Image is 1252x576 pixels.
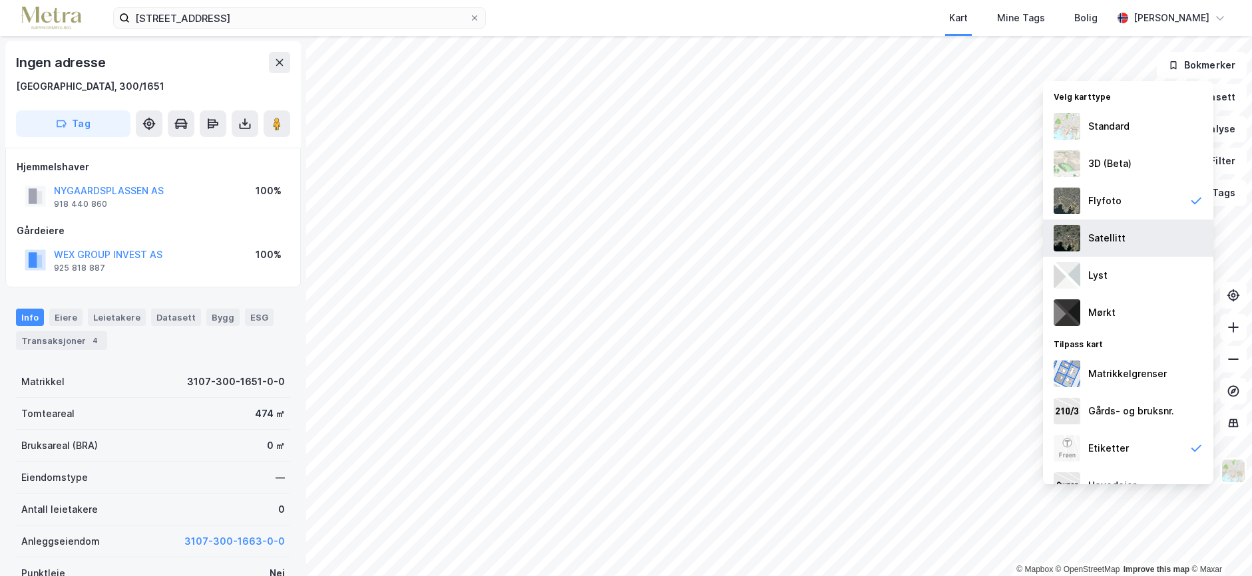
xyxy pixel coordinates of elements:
[1088,267,1108,283] div: Lyst
[1054,299,1080,326] img: nCdM7BzjoCAAAAAElFTkSuQmCC
[1088,156,1132,172] div: 3D (Beta)
[21,470,88,486] div: Eiendomstype
[1134,10,1209,26] div: [PERSON_NAME]
[278,502,285,517] div: 0
[21,374,65,390] div: Matrikkel
[130,8,469,28] input: Søk på adresse, matrikkel, gårdeiere, leietakere eller personer
[1185,180,1247,206] button: Tags
[1088,403,1174,419] div: Gårds- og bruksnr.
[1043,331,1213,355] div: Tilpass kart
[21,533,100,549] div: Anleggseiendom
[997,10,1045,26] div: Mine Tags
[1054,188,1080,214] img: Z
[1157,52,1247,78] button: Bokmerker
[1056,565,1120,574] a: OpenStreetMap
[1088,366,1167,382] div: Matrikkelgrenser
[949,10,968,26] div: Kart
[89,334,102,347] div: 4
[255,406,285,422] div: 474 ㎡
[1054,225,1080,251] img: 9k=
[21,438,98,454] div: Bruksareal (BRA)
[1054,398,1080,424] img: cadastreKeys.547ab17ec502f5a4ef2b.jpeg
[206,309,240,326] div: Bygg
[267,438,285,454] div: 0 ㎡
[184,533,285,549] button: 3107-300-1663-0-0
[276,470,285,486] div: —
[16,52,108,73] div: Ingen adresse
[21,502,98,517] div: Antall leietakere
[1054,472,1080,499] img: majorOwner.b5e170eddb5c04bfeeff.jpeg
[1016,565,1053,574] a: Mapbox
[1185,512,1252,576] iframe: Chat Widget
[54,199,107,210] div: 918 440 860
[1185,512,1252,576] div: Kontrollprogram for chat
[1054,150,1080,177] img: Z
[16,78,164,94] div: [GEOGRAPHIC_DATA], 300/1651
[245,309,274,326] div: ESG
[16,110,130,137] button: Tag
[54,263,105,273] div: 925 818 887
[1088,230,1126,246] div: Satellitt
[151,309,201,326] div: Datasett
[256,183,282,199] div: 100%
[1054,360,1080,387] img: cadastreBorders.cfe08de4b5ddd52a10de.jpeg
[1074,10,1098,26] div: Bolig
[16,331,107,350] div: Transaksjoner
[49,309,83,326] div: Eiere
[187,374,285,390] div: 3107-300-1651-0-0
[1054,262,1080,289] img: luj3wr1y2y3+OchiMxRmMxRlscgabnMEmZ7DJGWxyBpucwSZnsMkZbHIGm5zBJmewyRlscgabnMEmZ7DJGWxyBpucwSZnsMkZ...
[1043,84,1213,108] div: Velg karttype
[1054,113,1080,140] img: Z
[17,223,290,239] div: Gårdeiere
[21,406,75,422] div: Tomteareal
[1088,305,1116,321] div: Mørkt
[256,247,282,263] div: 100%
[1088,478,1136,494] div: Hovedeier
[1088,193,1122,209] div: Flyfoto
[1054,435,1080,462] img: Z
[1088,440,1129,456] div: Etiketter
[16,309,44,326] div: Info
[1221,458,1246,484] img: Z
[1124,565,1189,574] a: Improve this map
[21,7,81,30] img: metra-logo.256734c3b2bbffee19d4.png
[1183,148,1247,174] button: Filter
[1088,118,1130,134] div: Standard
[17,159,290,175] div: Hjemmelshaver
[88,309,146,326] div: Leietakere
